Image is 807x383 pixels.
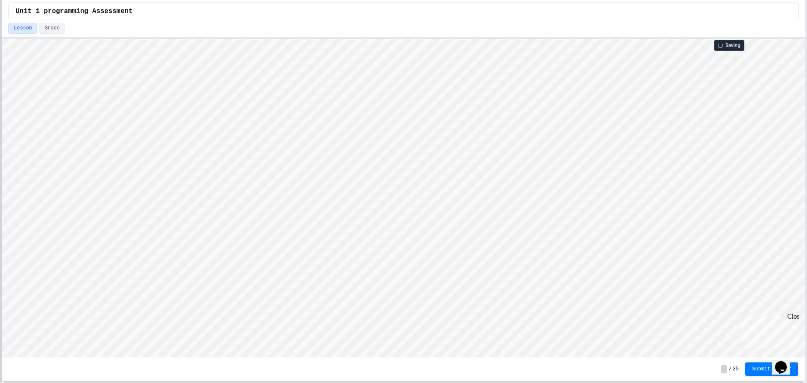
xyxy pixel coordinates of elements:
[737,313,799,349] iframe: chat widget
[752,366,791,372] span: Submit Answer
[729,366,732,372] span: /
[721,365,727,373] span: -
[733,366,738,372] span: 25
[2,39,805,357] iframe: To enrich screen reader interactions, please activate Accessibility in Grammarly extension settings
[16,6,132,16] span: Unit 1 programming Assessment
[725,42,741,49] span: Saving
[3,3,58,53] div: Chat with us now!Close
[745,362,798,376] button: Submit Answer
[39,23,65,34] button: Grade
[8,23,37,34] button: Lesson
[772,349,799,375] iframe: To enrich screen reader interactions, please activate Accessibility in Grammarly extension settings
